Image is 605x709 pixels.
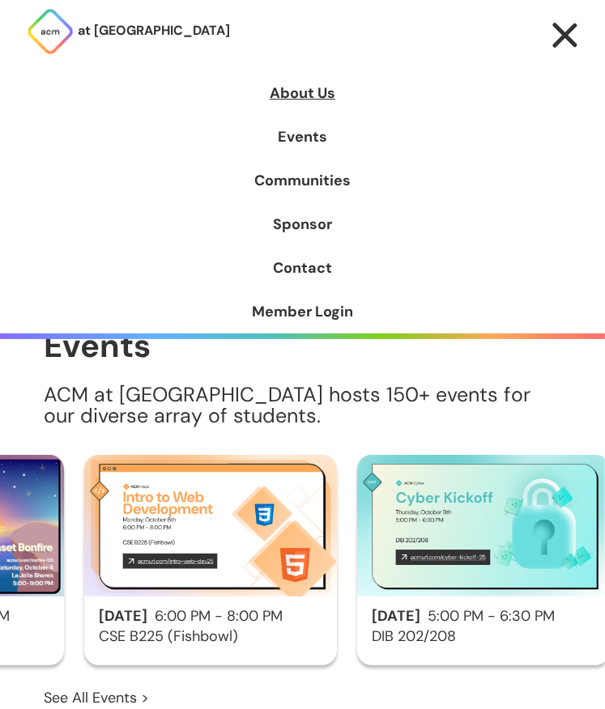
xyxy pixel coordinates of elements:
[84,609,337,625] h2: 6:00 PM - 8:00 PM
[99,606,147,626] span: [DATE]
[44,687,149,708] a: See All Events >
[84,455,337,596] img: Intro to Web Development (HTML & CSS)
[26,7,230,56] a: at [GEOGRAPHIC_DATA]
[84,629,337,645] h3: CSE B225 (Fishbowl)
[26,7,75,56] img: ACM Logo
[78,20,230,41] p: at [GEOGRAPHIC_DATA]
[44,384,561,427] p: ACM at [GEOGRAPHIC_DATA] hosts 150+ events for our diverse array of students.
[44,328,561,363] h1: Events
[372,606,420,626] span: [DATE]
